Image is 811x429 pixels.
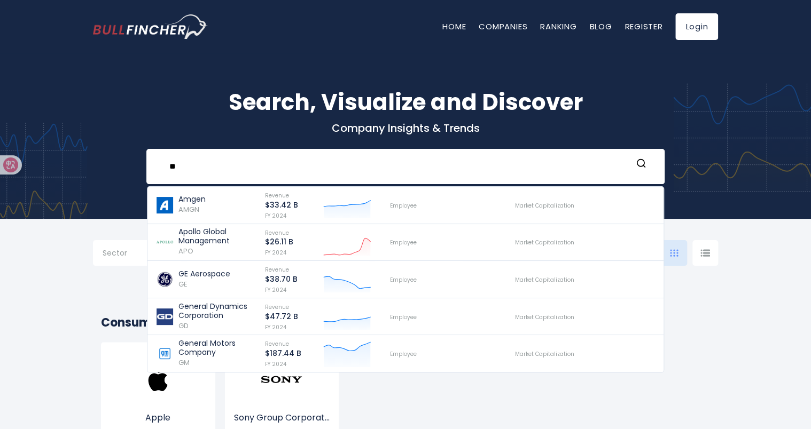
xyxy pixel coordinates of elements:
img: SONY.png [260,358,303,401]
span: Revenue [265,266,289,274]
p: General Motors Company [178,339,255,357]
span: Market Capitalization [515,313,574,321]
img: icon-comp-list-view.svg [700,249,710,257]
span: FY 2024 [265,212,286,220]
span: Market Capitalization [515,202,574,210]
span: AMGN [178,204,199,215]
p: $38.70 B [265,275,298,284]
a: GE Aerospace GE Revenue $38.70 B FY 2024 Employee Market Capitalization [147,261,664,298]
span: Employee [390,202,417,210]
p: Apple [109,411,207,424]
a: Sony Group Corporat... [233,378,331,424]
span: Revenue [265,340,289,348]
p: $26.11 B [265,237,293,247]
span: FY 2024 [265,249,286,257]
span: Market Capitalization [515,239,574,247]
p: $187.44 B [265,349,301,358]
img: icon-comp-grid.svg [670,249,679,257]
a: Ranking [540,21,576,32]
span: Employee [390,350,417,358]
p: $33.42 B [265,201,298,210]
a: Login [675,13,718,40]
span: FY 2024 [265,323,286,331]
p: $47.72 B [265,312,298,321]
img: bullfincher logo [93,14,208,39]
span: GD [178,321,189,331]
img: AAPL.png [137,358,180,401]
p: Company Insights & Trends [93,121,718,135]
span: Employee [390,239,417,247]
a: Companies [479,21,527,32]
span: Employee [390,313,417,321]
span: Market Capitalization [515,350,574,358]
span: Revenue [265,229,289,237]
p: General Dynamics Corporation [178,302,255,320]
p: GE Aerospace [178,269,230,279]
span: Sector [103,248,127,258]
p: Amgen [178,195,206,204]
a: Apple [109,378,207,424]
button: Search [634,158,648,172]
input: Selection [103,244,171,264]
span: Employee [390,276,417,284]
a: Apollo Global Management APO Revenue $26.11 B FY 2024 Employee Market Capitalization [147,224,664,261]
span: GM [178,357,190,368]
a: Blog [589,21,612,32]
span: Revenue [265,192,289,200]
a: Amgen AMGN Revenue $33.42 B FY 2024 Employee Market Capitalization [147,187,664,224]
a: Register [625,21,662,32]
a: Go to homepage [93,14,208,39]
h1: Search, Visualize and Discover [93,85,718,119]
h2: Consumer Electronics [101,314,710,331]
span: APO [178,246,193,256]
a: General Motors Company GM Revenue $187.44 B FY 2024 Employee Market Capitalization [147,335,664,372]
p: Sony Group Corporation [233,411,331,424]
p: Apollo Global Management [178,227,255,245]
span: FY 2024 [265,360,286,368]
span: GE [178,279,188,289]
span: Market Capitalization [515,276,574,284]
span: Revenue [265,303,289,311]
span: FY 2024 [265,286,286,294]
a: General Dynamics Corporation GD Revenue $47.72 B FY 2024 Employee Market Capitalization [147,298,664,336]
a: Home [442,21,466,32]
